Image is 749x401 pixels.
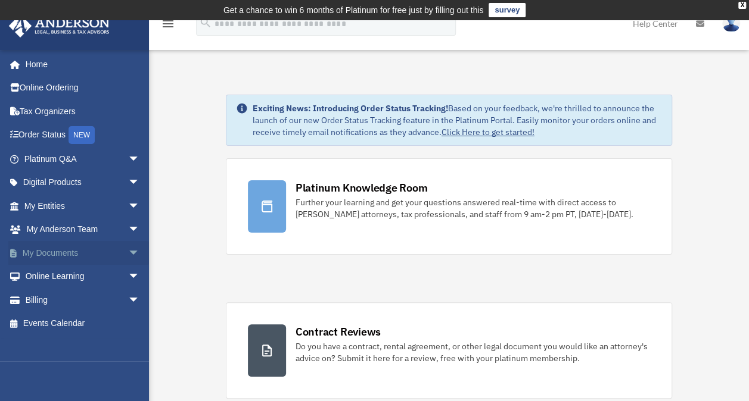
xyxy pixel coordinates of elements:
a: Order StatusNEW [8,123,158,148]
div: Do you have a contract, rental agreement, or other legal document you would like an attorney's ad... [296,340,651,364]
span: arrow_drop_down [128,265,152,289]
a: Events Calendar [8,312,158,336]
a: Platinum Q&Aarrow_drop_down [8,147,158,171]
strong: Exciting News: Introducing Order Status Tracking! [253,103,448,114]
span: arrow_drop_down [128,194,152,218]
a: Online Ordering [8,76,158,100]
div: Based on your feedback, we're thrilled to announce the launch of our new Order Status Tracking fe... [253,102,663,138]
a: Home [8,52,152,76]
a: menu [161,21,175,31]
a: Digital Productsarrow_drop_down [8,171,158,195]
a: survey [489,3,526,17]
i: search [199,16,212,29]
a: Online Learningarrow_drop_down [8,265,158,289]
a: Platinum Knowledge Room Further your learning and get your questions answered real-time with dire... [226,158,673,255]
a: My Entitiesarrow_drop_down [8,194,158,218]
div: Contract Reviews [296,324,381,339]
img: User Pic [722,15,740,32]
i: menu [161,17,175,31]
div: close [738,2,746,9]
div: Further your learning and get your questions answered real-time with direct access to [PERSON_NAM... [296,196,651,220]
span: arrow_drop_down [128,171,152,195]
span: arrow_drop_down [128,147,152,171]
a: Billingarrow_drop_down [8,288,158,312]
span: arrow_drop_down [128,218,152,242]
img: Anderson Advisors Platinum Portal [5,14,113,37]
span: arrow_drop_down [128,288,152,312]
a: Click Here to get started! [442,127,534,137]
a: Contract Reviews Do you have a contract, rental agreement, or other legal document you would like... [226,302,673,399]
a: Tax Organizers [8,99,158,123]
a: My Documentsarrow_drop_down [8,241,158,265]
div: Get a chance to win 6 months of Platinum for free just by filling out this [223,3,484,17]
div: Platinum Knowledge Room [296,180,428,195]
span: arrow_drop_down [128,241,152,265]
div: NEW [69,126,95,144]
a: My Anderson Teamarrow_drop_down [8,218,158,242]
